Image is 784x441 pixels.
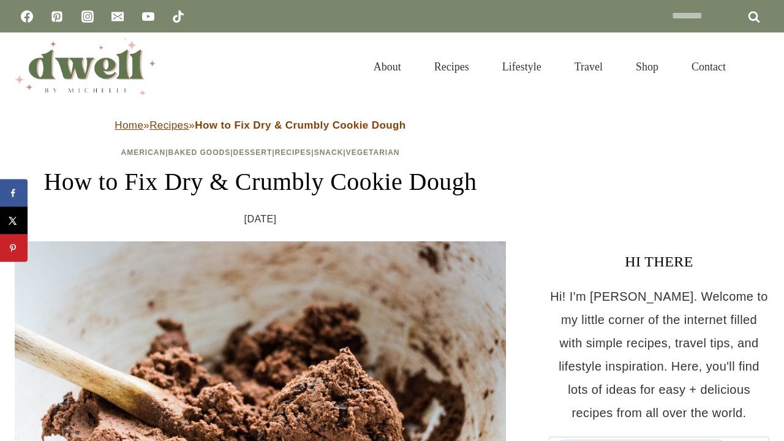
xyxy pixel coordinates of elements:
a: Baked Goods [168,148,231,157]
a: Recipes [275,148,312,157]
a: Dessert [233,148,273,157]
a: Recipes [418,45,486,88]
a: Facebook [15,4,39,29]
a: Contact [675,45,742,88]
a: Home [115,119,143,131]
a: Lifestyle [486,45,558,88]
span: | | | | | [121,148,400,157]
strong: How to Fix Dry & Crumbly Cookie Dough [195,119,405,131]
a: American [121,148,166,157]
a: YouTube [136,4,160,29]
p: Hi! I'm [PERSON_NAME]. Welcome to my little corner of the internet filled with simple recipes, tr... [549,285,769,424]
a: Recipes [149,119,189,131]
a: Email [105,4,130,29]
img: DWELL by michelle [15,39,156,95]
a: Snack [314,148,344,157]
time: [DATE] [244,210,277,228]
span: » » [115,119,405,131]
a: Vegetarian [346,148,400,157]
a: Shop [619,45,675,88]
button: View Search Form [748,56,769,77]
h3: HI THERE [549,251,769,273]
a: About [357,45,418,88]
h1: How to Fix Dry & Crumbly Cookie Dough [15,164,506,200]
a: Travel [558,45,619,88]
a: Instagram [75,4,100,29]
a: Pinterest [45,4,69,29]
nav: Primary Navigation [357,45,742,88]
a: TikTok [166,4,190,29]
